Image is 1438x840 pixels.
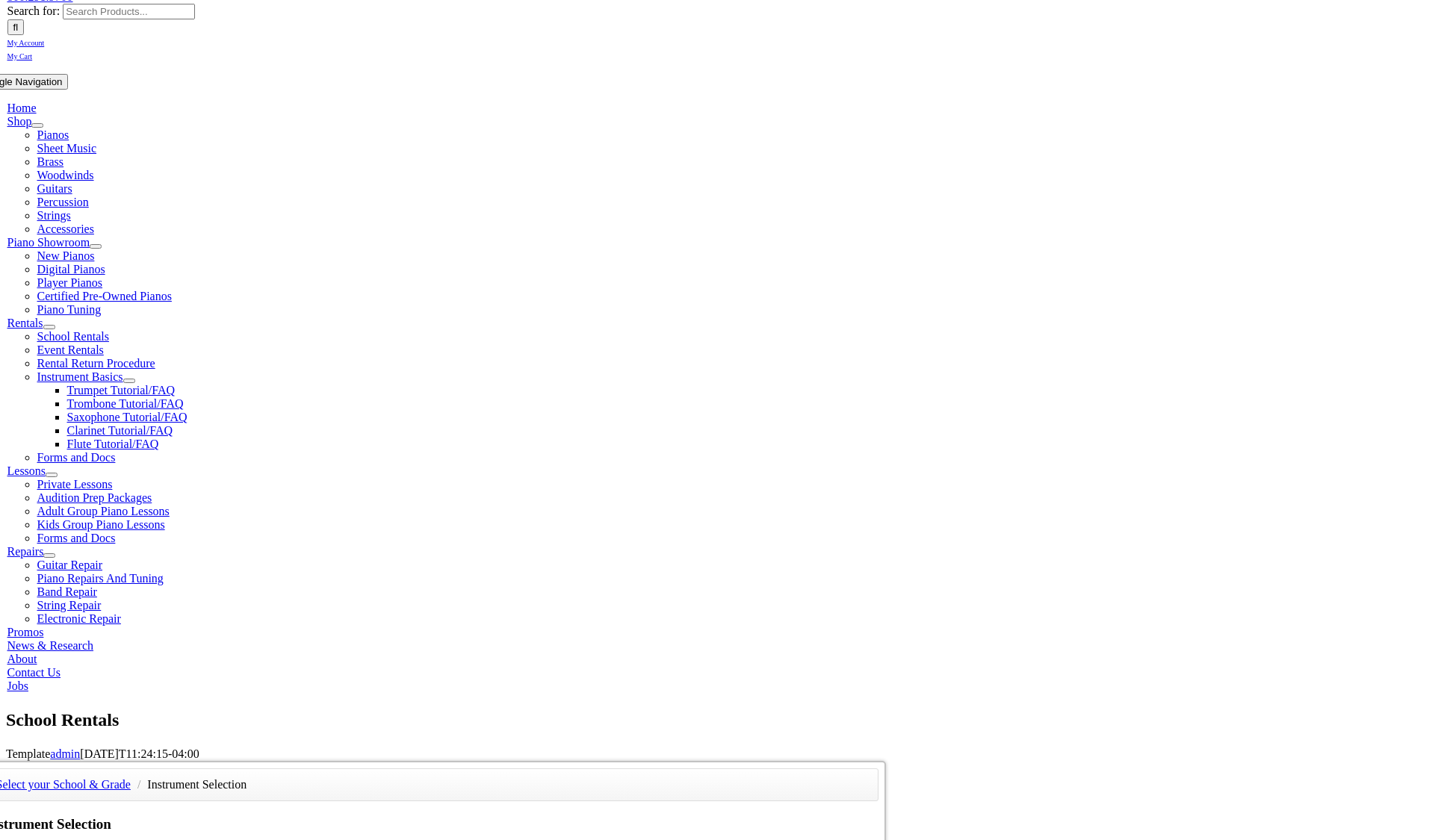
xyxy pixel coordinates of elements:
[37,612,121,625] a: Electronic Repair
[7,39,45,47] span: My Account
[67,424,173,437] a: Clarinet Tutorial/FAQ
[37,370,123,383] a: Instrument Basics
[37,142,97,155] a: Sheet Music
[7,545,44,558] a: Repairs
[7,52,33,60] span: My Cart
[7,4,61,17] span: Search for:
[37,263,105,276] a: Digital Pianos
[37,599,102,612] a: String Repair
[7,35,45,48] a: My Account
[80,747,199,760] span: [DATE]T11:24:15-04:00
[90,244,102,249] button: Open submenu of Piano Showroom
[37,585,97,598] a: Band Repair
[37,169,94,181] a: Woodwinds
[37,478,113,491] a: Private Lessons
[37,357,155,370] a: Rental Return Procedure
[37,209,71,222] a: Strings
[37,518,165,531] a: Kids Group Piano Lessons
[123,379,135,383] button: Open submenu of Instrument Basics
[46,473,58,477] button: Open submenu of Lessons
[37,559,103,571] a: Guitar Repair
[67,411,188,423] a: Saxophone Tutorial/FAQ
[37,290,172,302] a: Certified Pre-Owned Pianos
[37,276,103,289] a: Player Pianos
[67,384,175,396] a: Trumpet Tutorial/FAQ
[37,491,152,504] a: Audition Prep Packages
[50,747,80,760] a: admin
[31,123,43,128] button: Open submenu of Shop
[6,747,50,760] span: Template
[37,330,109,343] a: School Rentals
[37,155,64,168] a: Brass
[43,325,55,329] button: Open submenu of Rentals
[37,532,116,544] a: Forms and Docs
[7,236,90,249] a: Piano Showroom
[7,666,61,679] a: Contact Us
[37,196,89,208] a: Percussion
[67,438,159,450] a: Flute Tutorial/FAQ
[7,115,32,128] a: Shop
[37,505,170,517] a: Adult Group Piano Lessons
[37,128,69,141] a: Pianos
[37,451,116,464] a: Forms and Docs
[43,553,55,558] button: Open submenu of Repairs
[7,102,37,114] a: Home
[37,249,95,262] a: New Pianos
[7,653,37,665] a: About
[147,774,247,795] li: Instrument Selection
[7,464,46,477] a: Lessons
[7,679,28,692] a: Jobs
[67,397,184,410] a: Trombone Tutorial/FAQ
[7,626,44,638] a: Promos
[37,303,102,316] a: Piano Tuning
[37,223,94,235] a: Accessories
[7,49,33,61] a: My Cart
[37,572,164,585] a: Piano Repairs And Tuning
[7,317,43,329] a: Rentals
[7,19,25,35] input: Search
[7,639,94,652] a: News & Research
[37,182,72,195] a: Guitars
[37,343,104,356] a: Event Rentals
